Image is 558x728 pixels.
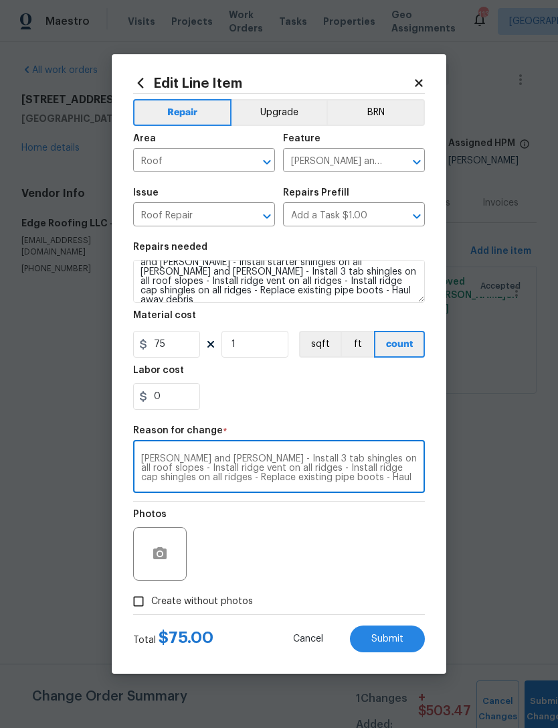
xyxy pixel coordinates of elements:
button: Open [258,153,276,171]
h2: Edit Line Item [133,76,413,90]
button: Submit [350,626,425,652]
span: $ 75.00 [159,630,213,646]
span: Create without photos [151,595,253,609]
h5: Area [133,134,156,143]
button: Open [407,207,426,226]
h5: Feature [283,134,320,143]
button: Upgrade [231,99,327,126]
button: Repair [133,99,231,126]
span: Submit [371,634,403,644]
h5: Repairs Prefill [283,188,349,198]
button: Cancel [272,626,345,652]
button: ft [341,331,374,358]
h5: Repairs needed [133,242,207,252]
button: Open [407,153,426,171]
h5: Reason for change [133,426,223,435]
textarea: 3 tab Roof Replacment- $9,275 $265 per sq/ 35 sq installed - Remove existing roofing down to deck... [133,260,425,303]
h5: Material cost [133,311,196,320]
h5: Photos [133,510,167,519]
button: count [374,331,425,358]
button: sqft [299,331,341,358]
div: Total [133,631,213,647]
span: Cancel [293,634,323,644]
button: BRN [327,99,425,126]
h5: Issue [133,188,159,198]
button: Open [258,207,276,226]
textarea: 3 tab Roof Replacment- $9,275 $265 per sq/ 35 sq installed - Remove existing roofing down to deck... [141,454,417,482]
h5: Labor cost [133,366,184,375]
